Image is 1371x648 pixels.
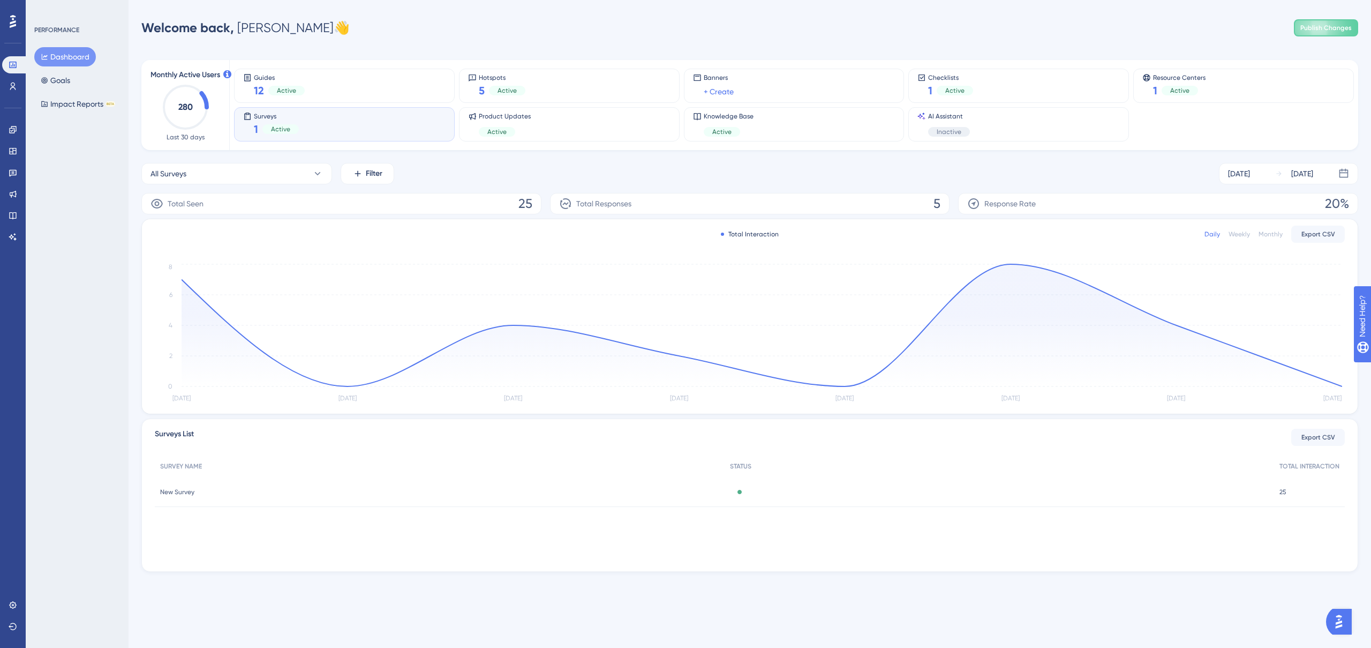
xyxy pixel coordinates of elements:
[169,322,172,329] tspan: 4
[1301,433,1335,442] span: Export CSV
[1291,226,1345,243] button: Export CSV
[178,102,193,112] text: 280
[341,163,394,184] button: Filter
[835,394,854,402] tspan: [DATE]
[106,101,115,107] div: BETA
[34,94,122,114] button: Impact ReportsBETA
[1279,488,1286,496] span: 25
[928,112,970,121] span: AI Assistant
[1291,167,1313,180] div: [DATE]
[172,394,191,402] tspan: [DATE]
[254,122,258,137] span: 1
[366,167,382,180] span: Filter
[150,69,220,81] span: Monthly Active Users
[479,73,525,81] span: Hotspots
[150,167,186,180] span: All Surveys
[721,230,779,239] div: Total Interaction
[169,263,172,271] tspan: 8
[704,73,734,82] span: Banners
[168,197,204,210] span: Total Seen
[479,112,531,121] span: Product Updates
[1229,230,1250,239] div: Weekly
[1294,19,1358,36] button: Publish Changes
[1001,394,1020,402] tspan: [DATE]
[141,19,350,36] div: [PERSON_NAME] 👋
[1325,195,1349,212] span: 20%
[1204,230,1220,239] div: Daily
[338,394,357,402] tspan: [DATE]
[1323,394,1342,402] tspan: [DATE]
[167,133,205,141] span: Last 30 days
[141,20,234,35] span: Welcome back,
[1279,462,1339,471] span: TOTAL INTERACTION
[937,128,961,136] span: Inactive
[479,83,485,98] span: 5
[141,163,332,184] button: All Surveys
[730,462,751,471] span: STATUS
[271,125,290,133] span: Active
[933,195,940,212] span: 5
[576,197,631,210] span: Total Responses
[487,128,507,136] span: Active
[945,86,965,95] span: Active
[704,85,734,98] a: + Create
[1326,606,1358,638] iframe: UserGuiding AI Assistant Launcher
[1167,394,1185,402] tspan: [DATE]
[34,71,77,90] button: Goals
[1228,167,1250,180] div: [DATE]
[254,112,299,120] span: Surveys
[1153,73,1206,81] span: Resource Centers
[928,73,973,81] span: Checklists
[1170,86,1189,95] span: Active
[169,352,172,360] tspan: 2
[168,383,172,390] tspan: 0
[928,83,932,98] span: 1
[984,197,1036,210] span: Response Rate
[160,488,194,496] span: New Survey
[277,86,296,95] span: Active
[518,195,532,212] span: 25
[160,462,202,471] span: SURVEY NAME
[25,3,67,16] span: Need Help?
[34,47,96,66] button: Dashboard
[498,86,517,95] span: Active
[1153,83,1157,98] span: 1
[254,83,264,98] span: 12
[34,26,79,34] div: PERFORMANCE
[704,112,754,121] span: Knowledge Base
[1300,24,1352,32] span: Publish Changes
[712,128,732,136] span: Active
[254,73,305,81] span: Guides
[670,394,688,402] tspan: [DATE]
[504,394,522,402] tspan: [DATE]
[169,291,172,299] tspan: 6
[155,428,194,447] span: Surveys List
[1291,429,1345,446] button: Export CSV
[1259,230,1283,239] div: Monthly
[1301,230,1335,239] span: Export CSV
